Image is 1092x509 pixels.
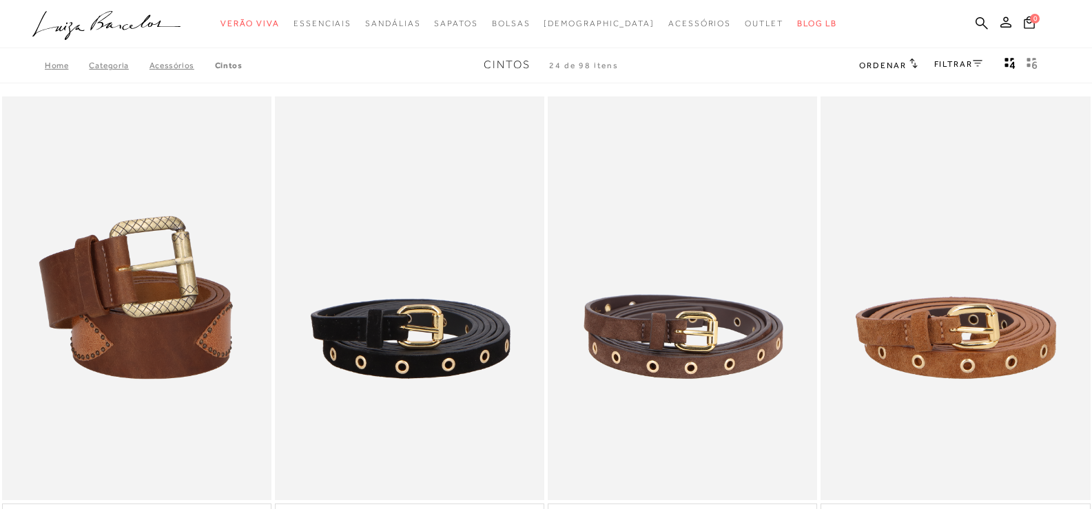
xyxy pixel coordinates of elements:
[89,61,149,70] a: Categoria
[3,98,270,499] a: CINTO MÉDIO EM COURO CAFÉ COM APLICAÇÕES EM COURO CINTO MÉDIO EM COURO CAFÉ COM APLICAÇÕES EM COURO
[365,19,420,28] span: Sandálias
[797,11,837,37] a: BLOG LB
[215,61,243,70] a: Cintos
[434,19,477,28] span: Sapatos
[220,11,280,37] a: categoryNavScreenReaderText
[668,11,731,37] a: categoryNavScreenReaderText
[220,19,280,28] span: Verão Viva
[365,11,420,37] a: categoryNavScreenReaderText
[1022,56,1042,74] button: gridText6Desc
[45,61,89,70] a: Home
[434,11,477,37] a: categoryNavScreenReaderText
[797,19,837,28] span: BLOG LB
[1000,56,1020,74] button: Mostrar 4 produtos por linha
[745,19,783,28] span: Outlet
[668,19,731,28] span: Acessórios
[549,98,816,499] img: CINTO FINO DUAS VOLTAS EM CAMURÇA CAFÉ COM ILHÓSES
[276,98,543,499] a: CINTO FINO DUAS VOLTAS EM CAMURÇA PRETO COM ILHÓSES CINTO FINO DUAS VOLTAS EM CAMURÇA PRETO COM I...
[276,98,543,499] img: CINTO FINO DUAS VOLTAS EM CAMURÇA PRETO COM ILHÓSES
[549,61,619,70] span: 24 de 98 itens
[859,61,906,70] span: Ordenar
[293,19,351,28] span: Essenciais
[544,11,655,37] a: noSubCategoriesText
[150,61,215,70] a: Acessórios
[484,59,530,71] span: Cintos
[544,19,655,28] span: [DEMOGRAPHIC_DATA]
[3,98,270,499] img: CINTO MÉDIO EM COURO CAFÉ COM APLICAÇÕES EM COURO
[934,59,982,69] a: FILTRAR
[1030,14,1040,23] span: 0
[822,98,1089,499] img: CINTO FINO DUAS VOLTAS EM CAMURÇA CARAMELO COM ILHÓSES
[822,98,1089,499] a: CINTO FINO DUAS VOLTAS EM CAMURÇA CARAMELO COM ILHÓSES CINTO FINO DUAS VOLTAS EM CAMURÇA CARAMELO...
[492,19,530,28] span: Bolsas
[293,11,351,37] a: categoryNavScreenReaderText
[745,11,783,37] a: categoryNavScreenReaderText
[1020,15,1039,34] button: 0
[492,11,530,37] a: categoryNavScreenReaderText
[549,98,816,499] a: CINTO FINO DUAS VOLTAS EM CAMURÇA CAFÉ COM ILHÓSES CINTO FINO DUAS VOLTAS EM CAMURÇA CAFÉ COM ILH...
